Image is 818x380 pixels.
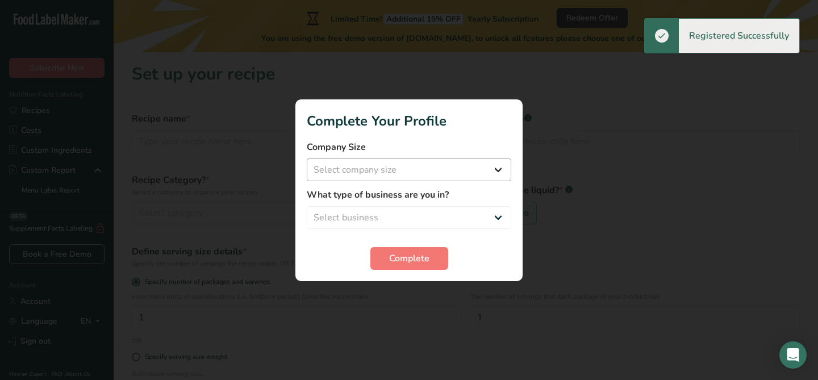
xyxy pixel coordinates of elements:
[679,19,799,53] div: Registered Successfully
[307,111,511,131] h1: Complete Your Profile
[389,252,429,265] span: Complete
[779,341,807,369] div: Open Intercom Messenger
[370,247,448,270] button: Complete
[307,140,511,154] label: Company Size
[307,188,511,202] label: What type of business are you in?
